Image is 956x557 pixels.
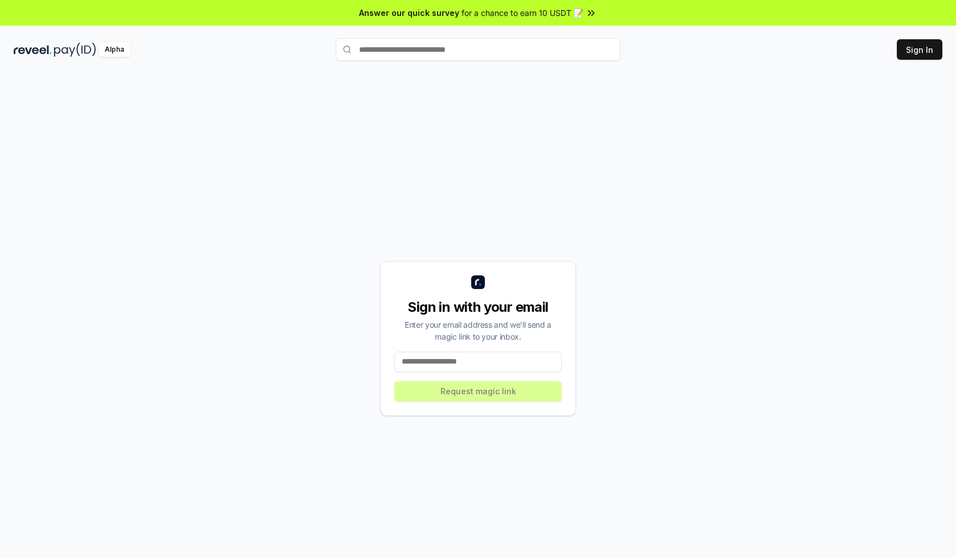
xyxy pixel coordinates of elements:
[394,298,562,316] div: Sign in with your email
[98,43,130,57] div: Alpha
[54,43,96,57] img: pay_id
[461,7,583,19] span: for a chance to earn 10 USDT 📝
[897,39,942,60] button: Sign In
[394,319,562,343] div: Enter your email address and we’ll send a magic link to your inbox.
[14,43,52,57] img: reveel_dark
[471,275,485,289] img: logo_small
[359,7,459,19] span: Answer our quick survey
